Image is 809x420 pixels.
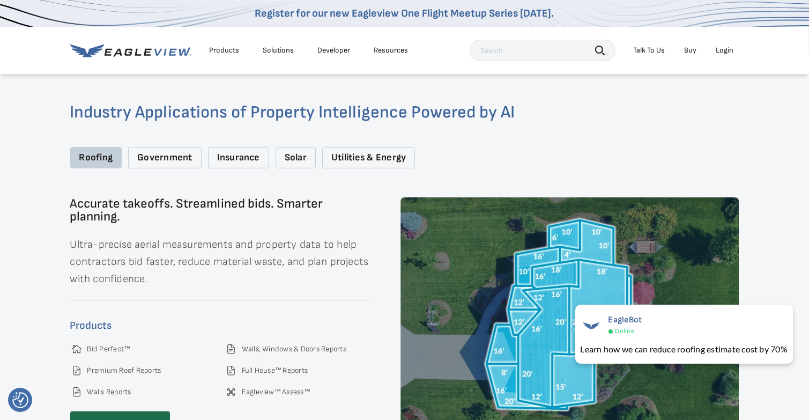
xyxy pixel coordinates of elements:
[242,387,310,397] a: Eagleview™ Assess™
[87,344,130,354] a: Bid Perfect™
[225,343,237,356] img: File_dock_light.svg
[716,46,734,55] div: Login
[581,343,788,356] div: Learn how we can reduce roofing estimate cost by 70%
[12,392,28,408] button: Consent Preferences
[276,147,316,169] div: Solar
[70,343,83,356] img: Group-9-1.svg
[255,7,554,20] a: Register for our new Eagleview One Flight Meetup Series [DATE].
[374,46,409,55] div: Resources
[87,387,131,397] a: Walls Reports
[263,46,294,55] div: Solutions
[70,386,83,399] img: File_dock_light.svg
[470,40,615,61] input: Search
[685,46,697,55] a: Buy
[608,315,642,325] span: EagleBot
[128,147,201,169] div: Government
[581,315,602,336] img: EagleBot
[225,386,237,399] img: Group-9629.svg
[70,364,83,377] img: File_dock_light.svg
[87,366,161,375] a: Premium Roof Reports
[242,344,346,354] a: Walls, Windows & Doors Reports
[225,364,237,377] img: File_dock_light.svg
[12,392,28,408] img: Revisit consent button
[242,366,308,375] a: Full House™ Reports
[70,317,370,334] h4: Products
[322,147,415,169] div: Utilities & Energy
[615,327,634,335] span: Online
[70,236,370,288] p: Ultra-precise aerial measurements and property data to help contractors bid faster, reduce materi...
[210,46,240,55] div: Products
[70,197,370,223] h3: Accurate takeoffs. Streamlined bids. Smarter planning.
[634,46,665,55] div: Talk To Us
[70,147,122,169] div: Roofing
[318,46,351,55] a: Developer
[208,147,269,169] div: Insurance
[70,104,739,121] h2: Industry Applications of Property Intelligence Powered by AI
